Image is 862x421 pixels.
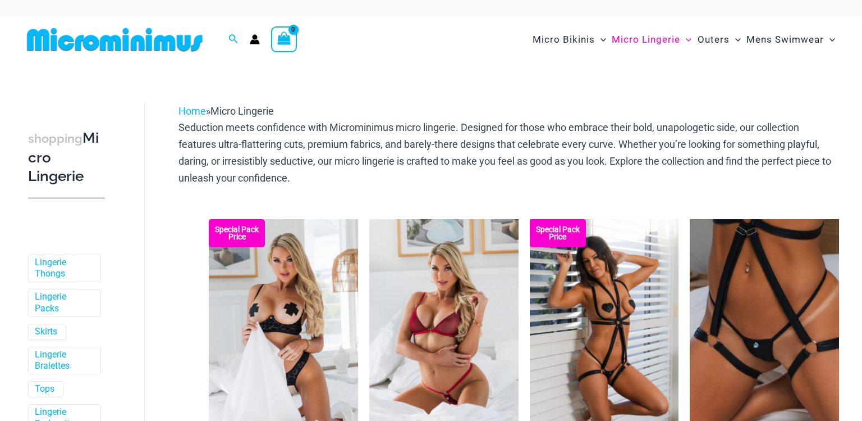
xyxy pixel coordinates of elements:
[209,226,265,241] b: Special Pack Price
[228,33,239,47] a: Search icon link
[178,105,206,117] a: Home
[22,27,207,52] img: MM SHOP LOGO FLAT
[210,105,274,117] span: Micro Lingerie
[178,119,839,186] p: Seduction meets confidence with Microminimus micro lingerie. Designed for those who embrace their...
[612,25,680,54] span: Micro Lingerie
[250,34,260,44] a: Account icon link
[595,25,606,54] span: Menu Toggle
[609,22,694,57] a: Micro LingerieMenu ToggleMenu Toggle
[35,257,92,280] a: Lingerie Thongs
[533,25,595,54] span: Micro Bikinis
[746,25,824,54] span: Mens Swimwear
[698,25,730,54] span: Outers
[528,21,840,58] nav: Site Navigation
[530,226,586,241] b: Special Pack Price
[730,25,741,54] span: Menu Toggle
[28,129,105,186] h3: Micro Lingerie
[271,26,297,52] a: View Shopping Cart, empty
[35,291,92,315] a: Lingerie Packs
[824,25,835,54] span: Menu Toggle
[35,383,54,395] a: Tops
[35,349,92,373] a: Lingerie Bralettes
[28,132,82,146] span: shopping
[680,25,691,54] span: Menu Toggle
[744,22,838,57] a: Mens SwimwearMenu ToggleMenu Toggle
[35,326,57,338] a: Skirts
[530,22,609,57] a: Micro BikinisMenu ToggleMenu Toggle
[695,22,744,57] a: OutersMenu ToggleMenu Toggle
[178,105,274,117] span: »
